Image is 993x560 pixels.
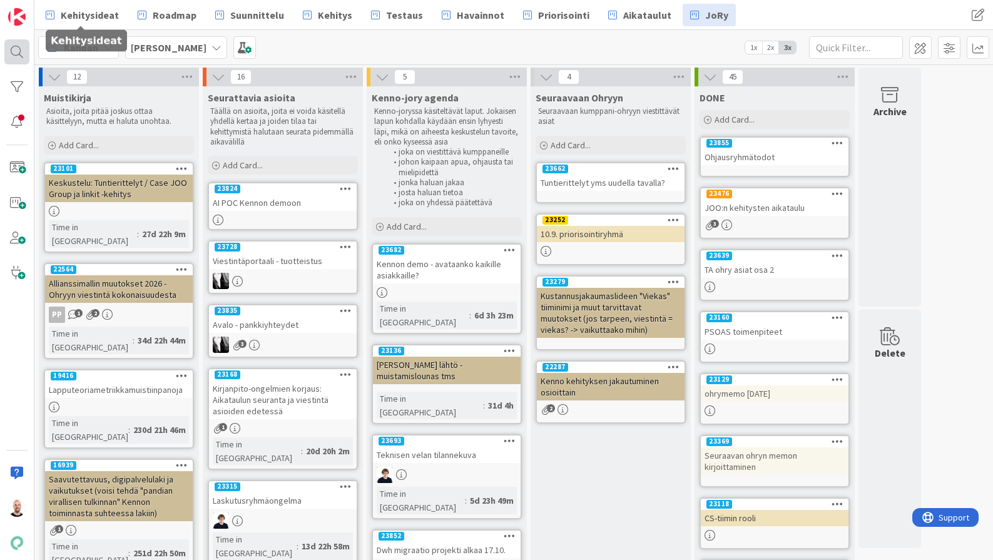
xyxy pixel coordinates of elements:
div: 6d 3h 23m [471,308,517,322]
img: MT [377,467,393,483]
div: Time in [GEOGRAPHIC_DATA] [49,220,137,248]
div: 23168 [209,369,357,380]
div: JOO:n kehitysten aikataulu [701,200,848,216]
div: 23824 [209,183,357,195]
div: 22564 [45,264,193,275]
div: 20d 20h 2m [303,444,353,458]
span: Seuraavaan Ohryyn [536,91,623,104]
span: : [469,308,471,322]
div: 23855 [706,139,732,148]
span: : [483,399,485,412]
li: jonka haluan jakaa [387,178,520,188]
span: Support [26,2,57,17]
a: Kehitysideat [38,4,126,26]
span: Add Card... [715,114,755,125]
img: avatar [8,534,26,552]
div: Allianssimallin muutokset 2026 - Ohryyn viestintä kokonaisuudesta [45,275,193,303]
div: 23693 [379,437,404,445]
div: 23728 [209,242,357,253]
span: 45 [722,69,743,84]
div: 22287 [537,362,685,373]
span: 3x [779,41,796,54]
div: 23252 [537,215,685,226]
div: 23118CS-tiimin rooli [701,499,848,526]
div: 27d 22h 9m [139,227,189,241]
div: 31d 4h [485,399,517,412]
div: Time in [GEOGRAPHIC_DATA] [49,327,133,354]
span: JoRy [705,8,728,23]
div: 23824 [215,185,240,193]
div: Viestintäportaali - tuotteistus [209,253,357,269]
span: 1x [745,41,762,54]
div: 23682 [373,245,521,256]
div: 23728 [215,243,240,252]
img: KV [213,337,229,353]
a: Kehitys [295,4,360,26]
div: 19416Lapputeoriametriikkamuistiinpanoja [45,370,193,398]
p: Täällä on asioita, joita ei voida käsitellä yhdellä kertaa ja joiden tilaa tai kehittymistä halut... [210,106,355,147]
div: 23136 [379,347,404,355]
div: 23639 [706,252,732,260]
div: Tuntierittelyt yms uudella tavalla? [537,175,685,191]
span: 2 [547,404,555,412]
div: Kenno kehityksen jakautuminen osioittain [537,373,685,400]
span: 1 [55,525,63,533]
div: 23101 [51,165,76,173]
div: 23476 [706,190,732,198]
div: 23315 [215,482,240,491]
div: 23835 [215,307,240,315]
img: Visit kanbanzone.com [8,8,26,26]
input: Quick Filter... [809,36,903,59]
span: Kehitys [318,8,352,23]
a: Priorisointi [516,4,597,26]
span: 1 [219,423,227,431]
span: Add Card... [387,221,427,232]
div: Lapputeoriametriikkamuistiinpanoja [45,382,193,398]
span: : [128,423,130,437]
div: 23852 [373,531,521,542]
div: MT [373,467,521,483]
p: Kenno-joryssa käsiteltävät laput. Jokaisen lapun kohdalla käydään ensin lyhyesti läpi, mikä on ai... [374,106,519,147]
div: 23369 [706,437,732,446]
div: 23682Kennon demo - avataanko kaikille asiakkaille? [373,245,521,283]
div: 16939 [45,460,193,471]
div: 23852 [379,532,404,541]
div: 10.9. priorisointiryhmä [537,226,685,242]
span: 4 [558,69,579,84]
div: 23315Laskutusryhmäongelma [209,481,357,509]
div: 230d 21h 46m [130,423,189,437]
span: : [133,333,135,347]
span: Roadmap [153,8,196,23]
a: Suunnittelu [208,4,292,26]
div: 23168 [215,370,240,379]
div: Delete [875,345,905,360]
div: 23693Teknisen velan tilannekuva [373,435,521,463]
span: : [465,494,467,507]
div: 16939Saavutettavuus, digipalvelulaki ja vaikutukset (voisi tehdä "pandian virallisen tulkinnan" K... [45,460,193,521]
div: PP [45,307,193,323]
h5: Kehitysideat [51,35,122,47]
div: 23160 [706,313,732,322]
div: Time in [GEOGRAPHIC_DATA] [377,487,465,514]
div: 23129ohrymemo [DATE] [701,374,848,402]
div: ohrymemo [DATE] [701,385,848,402]
div: Kennon demo - avataanko kaikille asiakkaille? [373,256,521,283]
div: 23835Avalo - pankkiyhteydet [209,305,357,333]
span: 5 [394,69,415,84]
span: Testaus [386,8,423,23]
div: 23279 [542,278,568,287]
div: Seuraavan ohryn memon kirjoittaminen [701,447,848,475]
li: joka on yhdessä päätettävä [387,198,520,208]
div: 23693 [373,435,521,447]
div: AI POC Kennon demoon [209,195,357,211]
div: KV [209,337,357,353]
div: 23101Keskustelu: Tuntierittelyt / Case JOO Group ja linkit -kehitys [45,163,193,202]
div: PSOAS toimenpiteet [701,323,848,340]
div: 251d 22h 50m [130,546,189,560]
div: 23160PSOAS toimenpiteet [701,312,848,340]
div: 13d 22h 58m [298,539,353,553]
div: CS-tiimin rooli [701,510,848,526]
div: Keskustelu: Tuntierittelyt / Case JOO Group ja linkit -kehitys [45,175,193,202]
div: 23855 [701,138,848,149]
div: MT [209,512,357,529]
